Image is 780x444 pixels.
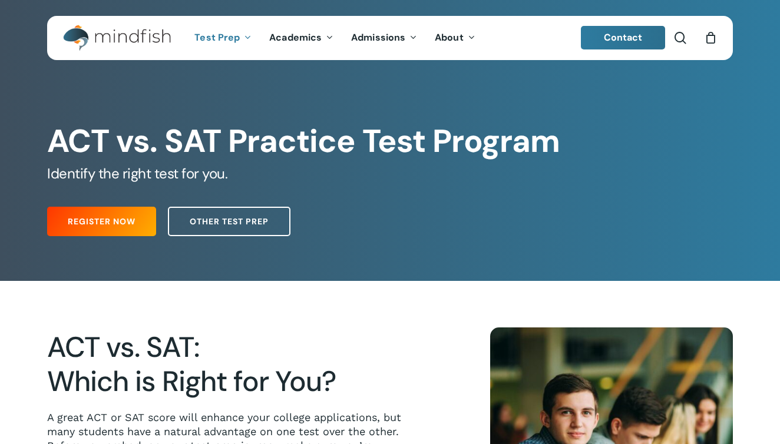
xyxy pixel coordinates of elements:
a: Academics [260,33,342,43]
a: Register Now [47,207,156,236]
span: Register Now [68,216,135,227]
span: Admissions [351,31,405,44]
h2: ACT vs. SAT: Which is Right for You? [47,330,410,399]
a: Cart [704,31,717,44]
span: Academics [269,31,322,44]
a: Admissions [342,33,426,43]
span: Contact [604,31,643,44]
span: Test Prep [194,31,240,44]
a: Contact [581,26,666,49]
h1: ACT vs. SAT Practice Test Program [47,122,733,160]
h5: Identify the right test for you. [47,164,733,183]
a: About [426,33,484,43]
span: About [435,31,464,44]
span: Other Test Prep [190,216,269,227]
header: Main Menu [47,16,733,60]
a: Test Prep [186,33,260,43]
a: Other Test Prep [168,207,290,236]
nav: Main Menu [186,16,484,60]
